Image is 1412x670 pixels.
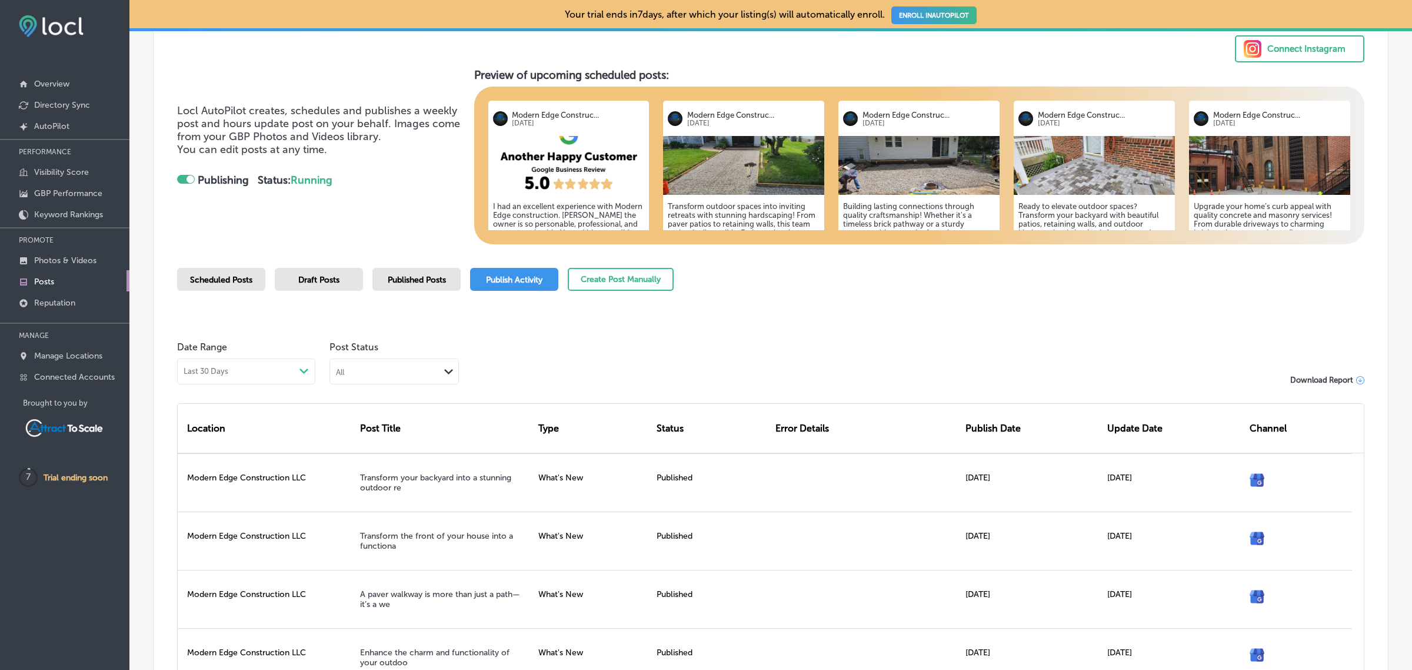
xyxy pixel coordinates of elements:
[891,6,977,24] a: ENROLL INAUTOPILOT
[34,79,69,89] p: Overview
[1245,404,1351,453] div: Channel
[486,275,542,285] span: Publish Activity
[1213,120,1346,127] p: [DATE]
[34,167,89,177] p: Visibility Score
[862,120,995,127] p: [DATE]
[652,512,771,570] div: Published
[360,648,509,668] a: Enhance the charm and functionality of your outdoo
[34,100,90,110] p: Directory Sync
[512,111,644,120] p: Modern Edge Construc...
[177,143,327,156] span: You can edit posts at any time.
[668,202,820,281] h5: Transform outdoor spaces into inviting retreats with stunning hardscaping! From paver patios to r...
[184,367,228,376] span: Last 30 Days
[336,367,344,377] div: All
[687,111,820,120] p: Modern Edge Construc...
[1290,376,1353,384] span: Download Report
[34,121,69,131] p: AutoPilot
[298,275,339,285] span: Draft Posts
[1103,404,1245,453] div: Update Date
[493,202,645,299] h5: I had an excellent experience with Modern Edge construction. [PERSON_NAME] the owner is so person...
[565,9,977,20] p: Your trial ends in 7 days, after which your listing(s) will automatically enroll.
[178,453,355,512] div: Modern Edge Construction LLC
[961,512,1103,570] div: [DATE]
[355,404,533,453] div: Post Title
[843,202,995,308] h5: Building lasting connections through quality craftsmanship! Whether it's a timeless brick pathway...
[652,453,771,512] div: Published
[34,188,102,198] p: GBP Performance
[961,570,1103,628] div: [DATE]
[34,277,54,287] p: Posts
[663,136,824,195] img: 17356665695659e7f7-d627-44bb-b1d9-25af8f278937_2024-05-07.jpg
[568,268,674,291] button: Create Post Manually
[178,512,355,570] div: Modern Edge Construction LLC
[178,404,355,453] div: Location
[1194,111,1208,126] img: logo
[512,120,644,127] p: [DATE]
[1213,111,1346,120] p: Modern Edge Construc...
[329,341,459,353] span: Post Status
[177,341,227,353] label: Date Range
[34,256,96,266] p: Photos & Videos
[34,372,115,382] p: Connected Accounts
[1267,40,1346,58] div: Connect Instagram
[1014,136,1175,195] img: 17356665651ce2ef38-d10a-42b2-b8db-9d06e6a133bb_2024-06-06.jpg
[198,174,249,187] strong: Publishing
[360,473,511,493] a: Transform your backyard into a stunning outdoor re
[177,104,460,143] span: Locl AutoPilot creates, schedules and publishes a weekly post and hours update post on your behal...
[534,404,652,453] div: Type
[34,210,103,220] p: Keyword Rankings
[668,111,682,126] img: logo
[838,136,1000,195] img: 1757498856a19fe539-5e4e-4d98-b378-277eee1cf0e8_2025-09-09.jpg
[388,275,446,285] span: Published Posts
[34,298,75,308] p: Reputation
[1038,120,1170,127] p: [DATE]
[1038,111,1170,120] p: Modern Edge Construc...
[488,136,650,195] img: b3b5ba2e-8023-4d75-aec3-f732fba118c9.png
[360,589,520,609] a: A paver walkway is more than just a path—it’s a we
[19,15,84,37] img: fda3e92497d09a02dc62c9cd864e3231.png
[961,453,1103,512] div: [DATE]
[291,174,332,187] span: Running
[23,417,105,439] img: Attract To Scale
[1018,202,1170,299] h5: Ready to elevate outdoor spaces? Transform your backyard with beautiful patios, retaining walls, ...
[1103,570,1245,628] div: [DATE]
[190,275,252,285] span: Scheduled Posts
[687,120,820,127] p: [DATE]
[34,351,102,361] p: Manage Locations
[178,570,355,628] div: Modern Edge Construction LLC
[961,404,1103,453] div: Publish Date
[44,473,108,483] p: Trial ending soon
[1189,136,1350,195] img: 1735666540b0c16593-2c0b-448f-beea-ffae24007fc5_2024-07-29.jpg
[1235,35,1364,62] button: Connect Instagram
[862,111,995,120] p: Modern Edge Construc...
[258,174,332,187] strong: Status:
[493,111,508,126] img: logo
[652,404,771,453] div: Status
[1103,453,1245,512] div: [DATE]
[26,472,31,482] text: 7
[474,68,1365,82] h3: Preview of upcoming scheduled posts:
[360,531,513,551] a: Transform the front of your house into a functiona
[1103,512,1245,570] div: [DATE]
[534,453,652,512] div: What's New
[1194,202,1346,299] h5: Upgrade your home’s curb appeal with quality concrete and masonry services! From durable driveway...
[534,512,652,570] div: What's New
[23,399,129,407] p: Brought to you by
[771,404,961,453] div: Error Details
[843,111,858,126] img: logo
[652,570,771,628] div: Published
[1018,111,1033,126] img: logo
[534,570,652,628] div: What's New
